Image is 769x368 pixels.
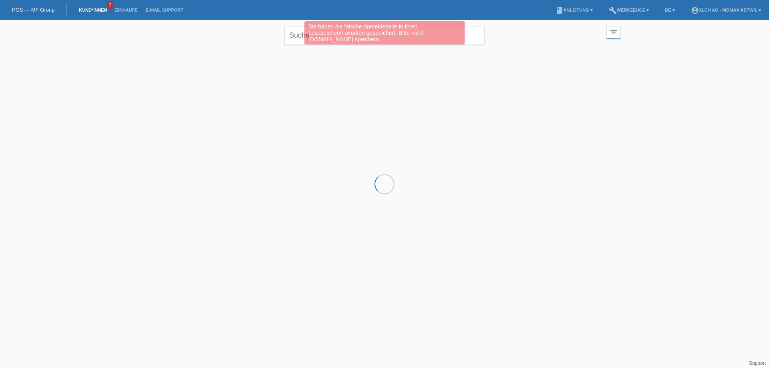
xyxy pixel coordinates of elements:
i: book [556,6,564,14]
i: account_circle [691,6,699,14]
a: account_circleXLCH AG - Mömax Abtwil ▾ [687,8,765,12]
a: Einkäufe [111,8,141,12]
a: Support [749,360,766,366]
span: 2 [107,2,113,9]
a: bookAnleitung ▾ [552,8,597,12]
a: Kund*innen [75,8,111,12]
i: build [609,6,617,14]
a: E-Mail Support [142,8,187,12]
div: Sie haben die falsche Anmeldeseite in Ihren Lesezeichen/Favoriten gespeichert. Bitte nicht [DOMAI... [304,21,465,44]
a: DE ▾ [661,8,678,12]
a: buildWerkzeuge ▾ [605,8,653,12]
a: POS — MF Group [12,7,54,13]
